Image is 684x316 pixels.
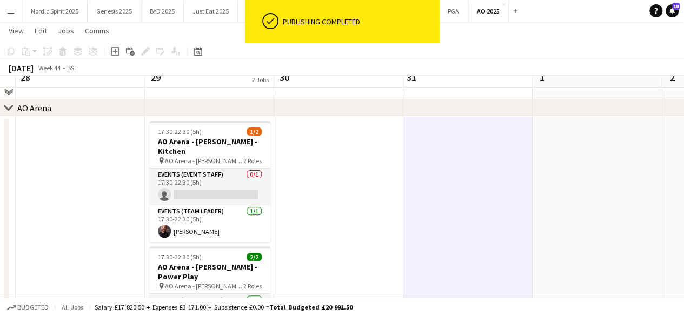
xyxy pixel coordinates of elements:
div: Salary £17 820.50 + Expenses £3 171.00 + Subsistence £0.00 = [95,303,353,311]
a: 18 [666,4,679,17]
span: 18 [672,3,680,10]
span: 2 Roles [243,282,262,290]
span: 17:30-22:30 (5h) [158,253,202,261]
span: Week 44 [36,64,63,72]
span: AO Arena - [PERSON_NAME] - Kitchen - times tbc [165,157,243,165]
a: Comms [81,24,114,38]
button: PGA [439,1,468,22]
app-job-card: 17:30-22:30 (5h)1/2AO Arena - [PERSON_NAME] - Kitchen AO Arena - [PERSON_NAME] - Kitchen - times ... [149,121,270,242]
h3: AO Arena - [PERSON_NAME] - Power Play [149,262,270,281]
button: AO 2025 [468,1,509,22]
button: Aussie 2025 [238,1,288,22]
span: 28 [18,71,32,84]
div: Publishing completed [283,17,435,26]
a: Jobs [54,24,78,38]
button: BYD 2025 [141,1,184,22]
span: All jobs [59,303,85,311]
button: Just Eat 2025 [184,1,238,22]
span: 30 [277,71,292,84]
span: Edit [35,26,47,36]
button: Nordic Spirit 2025 [22,1,88,22]
app-card-role: Events (Team Leader)1/117:30-22:30 (5h)[PERSON_NAME] [149,205,270,242]
span: 2 Roles [243,157,262,165]
span: 2 [665,71,679,84]
span: Jobs [58,26,74,36]
a: Edit [30,24,51,38]
h3: AO Arena - [PERSON_NAME] - Kitchen [149,137,270,156]
span: 31 [406,71,416,84]
button: Budgeted [5,301,50,313]
app-card-role: Events (Event Staff)0/117:30-22:30 (5h) [149,169,270,205]
span: Budgeted [17,304,49,311]
div: [DATE] [9,63,34,73]
span: 2/2 [247,253,262,261]
span: 1 [535,71,549,84]
span: Total Budgeted £20 991.50 [269,303,353,311]
div: BST [67,64,78,72]
a: View [4,24,28,38]
span: 1/2 [247,127,262,136]
span: AO Arena - [PERSON_NAME] - Power Play - times tbc [165,282,243,290]
button: Genesis 2025 [88,1,141,22]
span: 29 [148,71,163,84]
div: 2 Jobs [252,76,269,84]
span: View [9,26,24,36]
span: 17:30-22:30 (5h) [158,127,202,136]
span: Comms [85,26,109,36]
div: AO Arena [17,103,51,113]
